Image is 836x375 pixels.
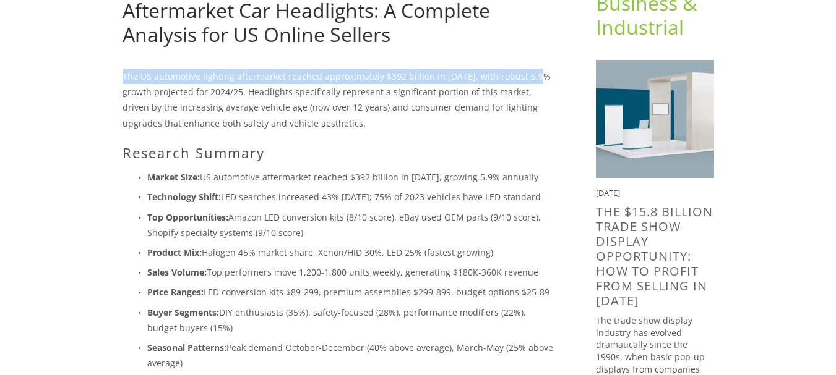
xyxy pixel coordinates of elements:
img: The $15.8 Billion Trade Show Display Opportunity: How to Profit from selling in 2025 [596,60,714,178]
strong: Top Opportunities: [147,211,228,223]
h2: Research Summary [123,145,556,161]
strong: Price Ranges: [147,286,204,298]
p: Amazon LED conversion kits (8/10 score), eBay used OEM parts (9/10 score), Shopify specialty syst... [147,209,556,240]
p: LED searches increased 43% [DATE]; 75% of 2023 vehicles have LED standard [147,189,556,204]
time: [DATE] [596,187,620,198]
a: The $15.8 Billion Trade Show Display Opportunity: How to Profit from selling in [DATE] [596,203,713,309]
p: US automotive aftermarket reached $392 billion in [DATE], growing 5.9% annually [147,169,556,185]
strong: Technology Shift: [147,191,221,203]
strong: Sales Volume: [147,266,207,278]
strong: Market Size: [147,171,200,183]
p: Halogen 45% market share, Xenon/HID 30%, LED 25% (fastest growing) [147,245,556,260]
p: Top performers move 1,200-1,800 units weekly, generating $180K-360K revenue [147,264,556,280]
p: Peak demand October-December (40% above average), March-May (25% above average) [147,340,556,371]
p: LED conversion kits $89-299, premium assemblies $299-899, budget options $25-89 [147,284,556,300]
p: The US automotive lighting aftermarket reached approximately $392 billion in [DATE], with robust ... [123,69,556,131]
p: DIY enthusiasts (35%), safety-focused (28%), performance modifiers (22%), budget buyers (15%) [147,305,556,335]
strong: Seasonal Patterns: [147,342,226,353]
strong: Buyer Segments: [147,306,219,318]
strong: Product Mix: [147,246,202,258]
